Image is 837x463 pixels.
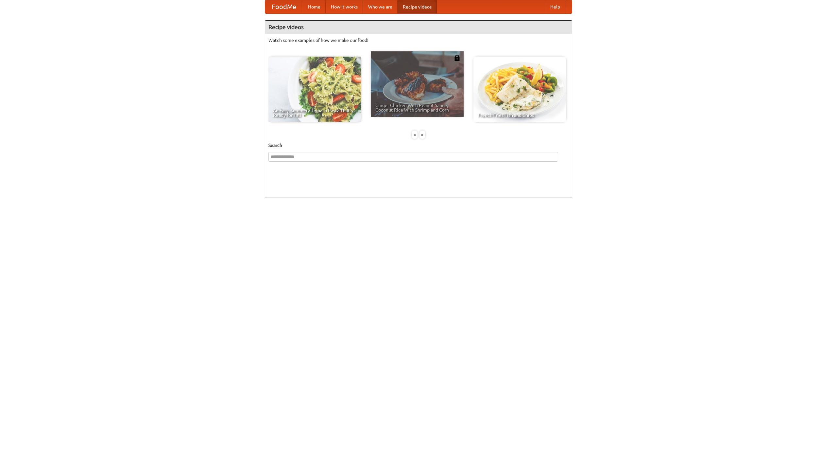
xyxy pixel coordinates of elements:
[326,0,363,13] a: How it works
[268,142,569,149] h5: Search
[419,131,425,139] div: »
[454,55,460,61] img: 483408.png
[303,0,326,13] a: Home
[398,0,437,13] a: Recipe videos
[412,131,418,139] div: «
[268,37,569,44] p: Watch some examples of how we make our food!
[265,21,572,34] h4: Recipe videos
[273,108,357,117] span: An Easy, Summery Tomato Pasta That's Ready for Fall
[268,57,361,122] a: An Easy, Summery Tomato Pasta That's Ready for Fall
[478,113,562,117] span: French Fries Fish and Chips
[545,0,565,13] a: Help
[473,57,566,122] a: French Fries Fish and Chips
[363,0,398,13] a: Who we are
[265,0,303,13] a: FoodMe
